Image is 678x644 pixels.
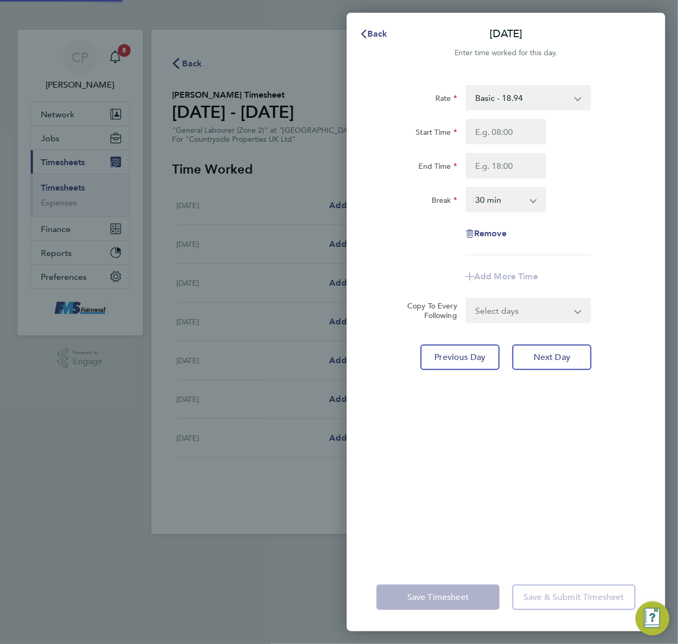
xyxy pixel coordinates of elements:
[435,93,457,106] label: Rate
[466,119,546,144] input: E.g. 08:00
[432,195,457,208] label: Break
[636,602,670,636] button: Engage Resource Center
[368,29,388,39] span: Back
[466,153,546,178] input: E.g. 18:00
[490,27,522,41] p: [DATE]
[418,161,457,174] label: End Time
[435,352,486,363] span: Previous Day
[420,345,500,370] button: Previous Day
[466,229,507,238] button: Remove
[512,345,591,370] button: Next Day
[347,47,665,59] div: Enter time worked for this day.
[399,301,457,320] label: Copy To Every Following
[474,228,507,238] span: Remove
[534,352,570,363] span: Next Day
[416,127,457,140] label: Start Time
[349,23,398,45] button: Back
